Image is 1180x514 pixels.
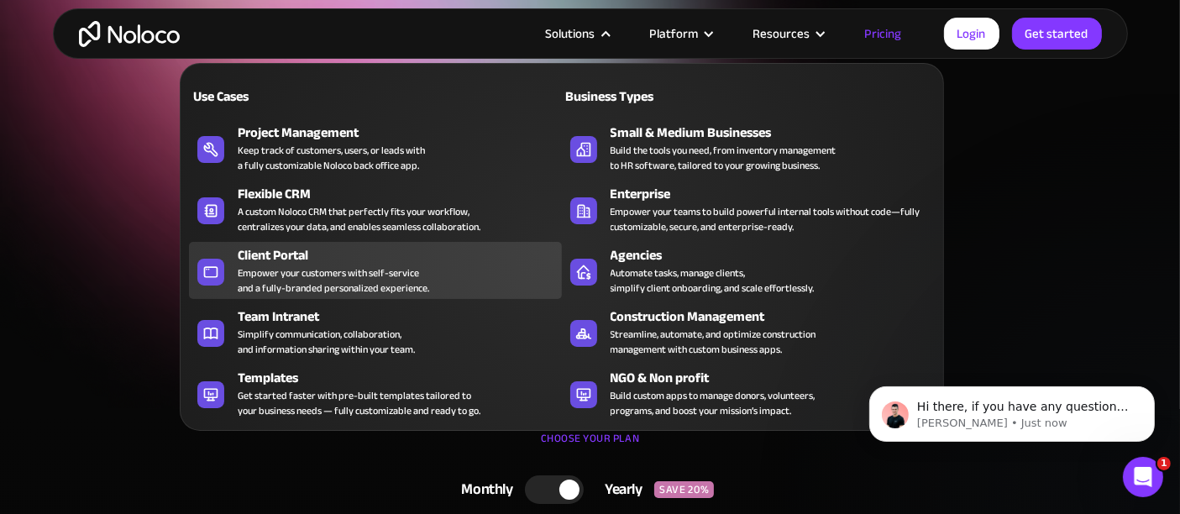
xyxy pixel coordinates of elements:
[70,426,1111,468] div: CHOOSE YOUR PLAN
[611,307,942,327] div: Construction Management
[238,265,429,296] div: Empower your customers with self-service and a fully-branded personalized experience.
[611,245,942,265] div: Agencies
[441,477,526,502] div: Monthly
[189,365,562,422] a: TemplatesGet started faster with pre-built templates tailored toyour business needs — fully custo...
[732,23,844,45] div: Resources
[562,242,935,299] a: AgenciesAutomate tasks, manage clients,simplify client onboarding, and scale effortlessly.
[611,123,942,143] div: Small & Medium Businesses
[238,368,569,388] div: Templates
[238,143,425,173] div: Keep track of customers, users, or leads with a fully customizable Noloco back office app.
[584,477,654,502] div: Yearly
[844,351,1180,469] iframe: Intercom notifications message
[611,204,926,234] div: Empower your teams to build powerful internal tools without code—fully customizable, secure, and ...
[844,23,923,45] a: Pricing
[70,128,1111,229] h1: Flexible Pricing Designed for Business
[238,307,569,327] div: Team Intranet
[629,23,732,45] div: Platform
[611,184,942,204] div: Enterprise
[654,481,714,498] div: SAVE 20%
[1123,457,1163,497] iframe: Intercom live chat
[546,23,595,45] div: Solutions
[562,303,935,360] a: Construction ManagementStreamline, automate, and optimize constructionmanagement with custom busi...
[238,327,415,357] div: Simplify communication, collaboration, and information sharing within your team.
[611,265,815,296] div: Automate tasks, manage clients, simplify client onboarding, and scale effortlessly.
[238,388,480,418] div: Get started faster with pre-built templates tailored to your business needs — fully customizable ...
[238,204,480,234] div: A custom Noloco CRM that perfectly fits your workflow, centralizes your data, and enables seamles...
[189,87,369,107] div: Use Cases
[650,23,699,45] div: Platform
[611,388,816,418] div: Build custom apps to manage donors, volunteers, programs, and boost your mission’s impact.
[611,368,942,388] div: NGO & Non profit
[70,246,1111,271] h2: Start for free. Upgrade to support your business at any stage.
[525,23,629,45] div: Solutions
[944,18,999,50] a: Login
[562,76,935,115] a: Business Types
[189,119,562,176] a: Project ManagementKeep track of customers, users, or leads witha fully customizable Noloco back o...
[238,245,569,265] div: Client Portal
[189,76,562,115] a: Use Cases
[189,303,562,360] a: Team IntranetSimplify communication, collaboration,and information sharing within your team.
[238,184,569,204] div: Flexible CRM
[562,365,935,422] a: NGO & Non profitBuild custom apps to manage donors, volunteers,programs, and boost your mission’s...
[611,143,836,173] div: Build the tools you need, from inventory management to HR software, tailored to your growing busi...
[1012,18,1102,50] a: Get started
[562,87,742,107] div: Business Types
[611,327,816,357] div: Streamline, automate, and optimize construction management with custom business apps.
[189,181,562,238] a: Flexible CRMA custom Noloco CRM that perfectly fits your workflow,centralizes your data, and enab...
[79,21,180,47] a: home
[753,23,810,45] div: Resources
[1157,457,1171,470] span: 1
[238,123,569,143] div: Project Management
[180,39,944,431] nav: Solutions
[562,119,935,176] a: Small & Medium BusinessesBuild the tools you need, from inventory managementto HR software, tailo...
[189,242,562,299] a: Client PortalEmpower your customers with self-serviceand a fully-branded personalized experience.
[562,181,935,238] a: EnterpriseEmpower your teams to build powerful internal tools without code—fully customizable, se...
